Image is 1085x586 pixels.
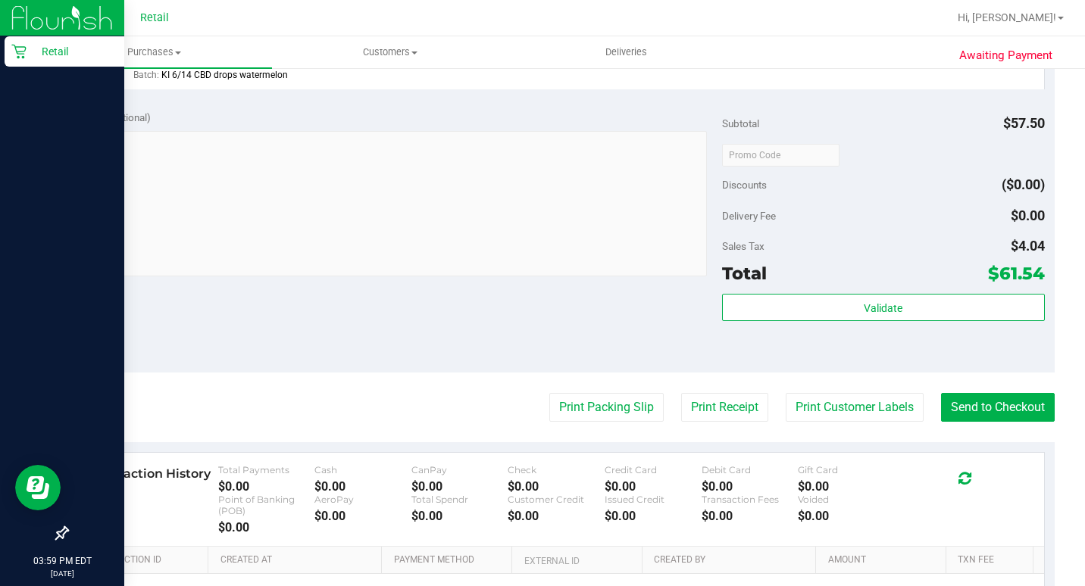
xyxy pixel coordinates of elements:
div: $0.00 [314,479,411,494]
p: Retail [27,42,117,61]
a: Customers [272,36,508,68]
div: $0.00 [605,479,702,494]
div: AeroPay [314,494,411,505]
input: Promo Code [722,144,840,167]
inline-svg: Retail [11,44,27,59]
div: Issued Credit [605,494,702,505]
span: Validate [864,302,902,314]
div: Cash [314,464,411,475]
button: Print Receipt [681,393,768,422]
div: $0.00 [508,479,605,494]
div: Gift Card [798,464,895,475]
span: $61.54 [988,263,1045,284]
iframe: Resource center [15,465,61,510]
div: Total Payments [218,464,315,475]
th: External ID [511,547,642,574]
span: $57.50 [1003,115,1045,131]
span: Total [722,263,767,284]
button: Send to Checkout [941,393,1055,422]
button: Validate [722,294,1045,321]
div: Point of Banking (POB) [218,494,315,516]
div: CanPay [411,464,508,475]
a: Amount [828,554,940,566]
div: Check [508,464,605,475]
p: [DATE] [7,568,117,579]
button: Print Customer Labels [786,393,924,422]
span: $0.00 [1011,207,1045,223]
div: $0.00 [411,479,508,494]
a: Txn Fee [958,554,1027,566]
span: Hi, [PERSON_NAME]! [958,11,1056,23]
span: Sales Tax [722,240,765,252]
button: Print Packing Slip [549,393,664,422]
a: Payment Method [394,554,506,566]
div: $0.00 [314,509,411,523]
span: Awaiting Payment [959,47,1052,64]
div: $0.00 [798,509,895,523]
span: Retail [140,11,169,24]
span: Delivery Fee [722,210,776,222]
div: Voided [798,494,895,505]
div: $0.00 [218,479,315,494]
a: Created By [654,554,809,566]
div: Debit Card [702,464,799,475]
span: Batch: [133,70,159,80]
div: $0.00 [218,520,315,535]
div: Total Spendr [411,494,508,505]
div: Credit Card [605,464,702,475]
div: Customer Credit [508,494,605,505]
a: Transaction ID [89,554,202,566]
div: $0.00 [508,509,605,523]
a: Purchases [36,36,272,68]
span: Subtotal [722,117,759,129]
span: Discounts [722,171,767,198]
div: Transaction Fees [702,494,799,505]
div: $0.00 [702,479,799,494]
span: ($0.00) [1002,176,1045,192]
a: Created At [220,554,376,566]
p: 03:59 PM EDT [7,554,117,568]
div: $0.00 [411,509,508,523]
div: $0.00 [702,509,799,523]
span: Customers [273,45,507,59]
span: KI 6/14 CBD drops watermelon [161,70,288,80]
div: $0.00 [798,479,895,494]
div: $0.00 [605,509,702,523]
span: Purchases [36,45,272,59]
span: $4.04 [1011,238,1045,254]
